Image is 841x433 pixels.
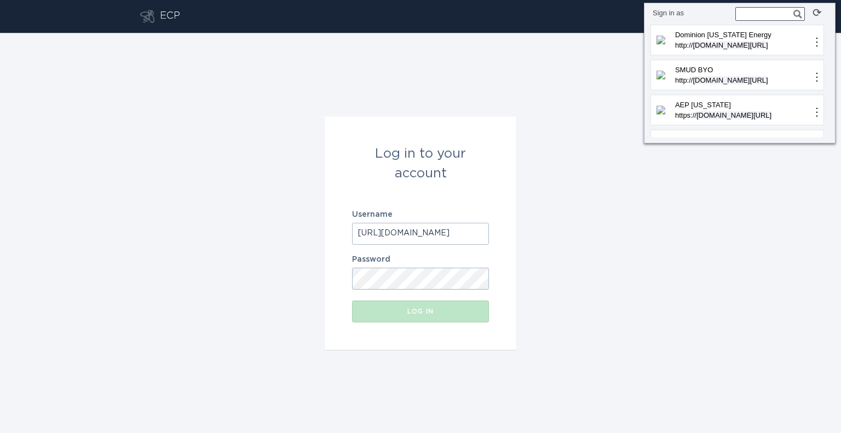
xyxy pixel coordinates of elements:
[352,301,489,322] button: Log in
[358,308,483,315] div: Log in
[352,144,489,183] div: Log in to your account
[352,256,489,263] label: Password
[140,10,154,23] button: Go to dashboard
[160,10,180,23] div: ECP
[352,211,489,218] label: Username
